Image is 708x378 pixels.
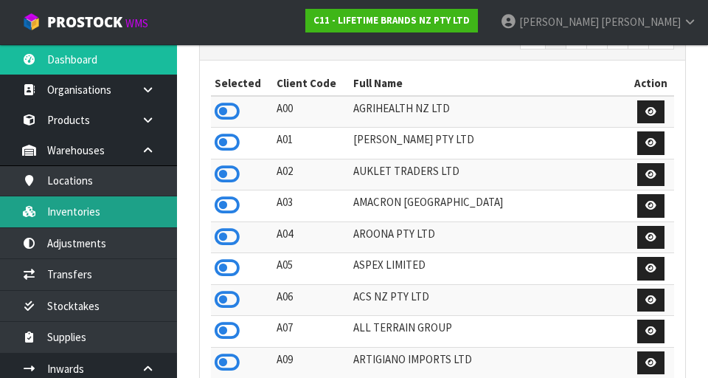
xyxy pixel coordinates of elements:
[211,72,273,95] th: Selected
[350,96,628,128] td: AGRIHEALTH NZ LTD
[350,316,628,348] td: ALL TERRAIN GROUP
[628,72,674,95] th: Action
[350,253,628,285] td: ASPEX LIMITED
[22,13,41,31] img: cube-alt.png
[273,284,350,316] td: A06
[601,15,681,29] span: [PERSON_NAME]
[273,253,350,285] td: A05
[313,14,470,27] strong: C11 - LIFETIME BRANDS NZ PTY LTD
[273,221,350,253] td: A04
[273,316,350,348] td: A07
[350,159,628,190] td: AUKLET TRADERS LTD
[305,9,478,32] a: C11 - LIFETIME BRANDS NZ PTY LTD
[47,13,122,32] span: ProStock
[350,72,628,95] th: Full Name
[273,128,350,159] td: A01
[350,221,628,253] td: AROONA PTY LTD
[350,284,628,316] td: ACS NZ PTY LTD
[519,15,599,29] span: [PERSON_NAME]
[125,16,148,30] small: WMS
[350,190,628,222] td: AMACRON [GEOGRAPHIC_DATA]
[350,128,628,159] td: [PERSON_NAME] PTY LTD
[273,159,350,190] td: A02
[273,96,350,128] td: A00
[273,190,350,222] td: A03
[273,72,350,95] th: Client Code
